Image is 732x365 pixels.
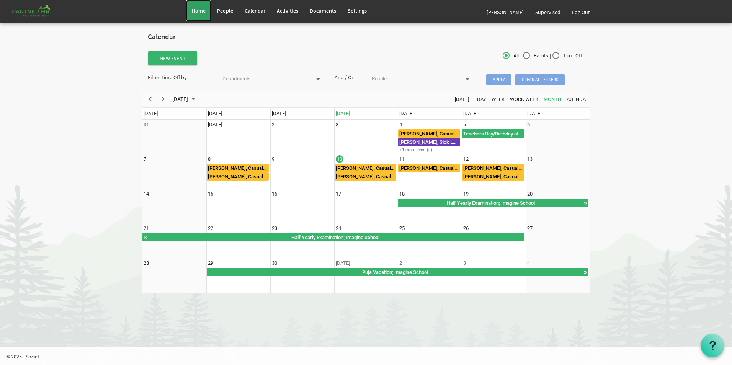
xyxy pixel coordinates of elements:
div: Manasi Kabi, Casual Leave Begin From Friday, September 12, 2025 at 12:00:00 AM GMT-07:00 Ends At ... [462,172,524,181]
div: [PERSON_NAME], Casual Leave [335,173,396,180]
p: © 2025 - Societ [6,353,732,360]
div: Tuesday, September 2, 2025 [272,121,274,129]
div: Manasi Kabi, Casual Leave Begin From Monday, September 8, 2025 at 12:00:00 AM GMT-07:00 Ends At M... [207,164,269,172]
div: [PERSON_NAME], Casual Leave [462,164,524,172]
div: Wednesday, September 3, 2025 [336,121,338,129]
div: Sunday, September 14, 2025 [144,190,149,198]
div: Manasi Kabi, Casual Leave Begin From Thursday, September 4, 2025 at 12:00:00 AM GMT-07:00 Ends At... [398,129,460,138]
a: [PERSON_NAME] [481,2,529,23]
div: Wednesday, October 1, 2025 [336,259,350,267]
div: Sunday, September 21, 2025 [144,225,149,232]
span: Agenda [566,95,587,104]
div: Saturday, October 4, 2025 [527,259,530,267]
div: Tuesday, September 9, 2025 [272,155,274,163]
div: Wednesday, September 17, 2025 [336,190,341,198]
div: Monday, September 1, 2025 [208,121,222,129]
div: Half Yearly Examination Begin From Thursday, September 18, 2025 at 12:00:00 AM GMT-07:00 Ends At ... [398,199,588,207]
input: People [372,73,460,84]
span: Calendar [245,7,265,14]
div: Teachers Day/Birthday of [DEMOGRAPHIC_DATA][PERSON_NAME] [462,130,524,137]
div: Sunday, September 7, 2025 [144,155,146,163]
span: [DATE] [208,111,222,116]
span: [DATE] [172,95,189,104]
a: Supervised [529,2,566,23]
button: Today [454,94,471,104]
div: Manasi Kabi, Casual Leave Begin From Wednesday, September 10, 2025 at 12:00:00 AM GMT-07:00 Ends ... [335,172,397,181]
div: Saturday, September 6, 2025 [527,121,530,129]
div: Half Yearly Examination; Imagine School [147,233,524,241]
span: Activities [277,7,298,14]
div: And / Or [329,73,366,81]
div: Deepti Mayee Nayak, Casual Leave Begin From Wednesday, September 10, 2025 at 12:00:00 AM GMT-07:0... [335,164,397,172]
div: Half Yearly Examination Begin From Thursday, September 18, 2025 at 12:00:00 AM GMT-07:00 Ends At ... [142,233,524,241]
button: Agenda [565,94,587,104]
div: [PERSON_NAME], Casual Leave [207,173,268,180]
div: Friday, September 19, 2025 [463,190,469,198]
div: Sunday, September 28, 2025 [144,259,149,267]
span: [DATE] [272,111,286,116]
div: Thursday, September 4, 2025 [399,121,402,129]
span: [DATE] [399,111,413,116]
div: Saturday, September 27, 2025 [527,225,533,232]
div: Deepti Mayee Nayak, Casual Leave Begin From Friday, September 12, 2025 at 12:00:00 AM GMT-07:00 E... [462,164,524,172]
span: [DATE] [336,111,350,116]
div: Saturday, September 13, 2025 [527,155,533,163]
span: [DATE] [144,111,158,116]
div: [PERSON_NAME], Sick Leave [399,138,460,146]
div: Thursday, September 11, 2025 [399,155,405,163]
div: Monday, September 29, 2025 [208,259,213,267]
div: Monday, September 22, 2025 [208,225,213,232]
div: September 2025 [170,91,200,107]
div: Jasaswini Samanta, Casual Leave Begin From Thursday, September 11, 2025 at 12:00:00 AM GMT-07:00 ... [398,164,460,172]
div: Filter Time Off by [142,73,217,81]
div: [PERSON_NAME], Casual Leave [399,164,460,172]
span: All [503,52,519,59]
div: [PERSON_NAME], Casual Leave [462,173,524,180]
div: Tuesday, September 30, 2025 [272,259,277,267]
schedule: of September 2025 [142,91,590,293]
div: Tuesday, September 16, 2025 [272,190,277,198]
div: Thursday, October 2, 2025 [399,259,402,267]
span: [DATE] [454,95,470,104]
div: Thursday, September 25, 2025 [399,225,405,232]
span: Supervised [535,9,560,16]
div: Half Yearly Examination; Imagine School [399,199,583,207]
span: Home [192,7,206,14]
div: Friday, September 12, 2025 [463,155,469,163]
span: Events [523,52,548,59]
div: previous period [144,91,157,107]
div: [PERSON_NAME], Casual Leave [207,164,268,172]
div: Teachers Day/Birthday of Prophet Mohammad Begin From Friday, September 5, 2025 at 12:00:00 AM GMT... [462,129,524,138]
div: Deepti Mayee Nayak, Casual Leave Begin From Monday, September 8, 2025 at 12:00:00 AM GMT-07:00 En... [207,172,269,181]
div: Friday, September 5, 2025 [463,121,466,129]
span: Day [476,95,487,104]
div: +1 more event(s) [398,147,461,153]
a: Log Out [566,2,596,23]
div: Friday, October 3, 2025 [463,259,466,267]
div: Thursday, September 18, 2025 [399,190,405,198]
span: Documents [310,7,336,14]
div: Wednesday, September 24, 2025 [336,225,341,232]
span: [DATE] [527,111,541,116]
div: Puja Vacation Begin From Monday, September 29, 2025 at 12:00:00 AM GMT-07:00 Ends At Wednesday, O... [207,268,588,276]
div: Friday, September 26, 2025 [463,225,469,232]
div: [PERSON_NAME], Casual Leave [335,164,396,172]
div: next period [157,91,170,107]
div: | | [441,51,590,62]
div: [PERSON_NAME], Casual Leave [399,130,460,137]
button: September 2025 [171,94,199,104]
button: Work Week [509,94,540,104]
button: Week [490,94,506,104]
span: Time Off [552,52,583,59]
span: Work Week [509,95,539,104]
span: Settings [348,7,367,14]
span: Month [543,95,562,104]
div: Saturday, September 20, 2025 [527,190,533,198]
div: Puja Vacation; Imagine School [207,268,583,276]
button: Month [542,94,563,104]
button: New Event [148,51,197,65]
span: Week [491,95,505,104]
span: [DATE] [463,111,477,116]
input: Departments [222,73,311,84]
div: Priti Pall, Sick Leave Begin From Thursday, September 4, 2025 at 12:00:00 AM GMT-07:00 Ends At Th... [398,138,460,146]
